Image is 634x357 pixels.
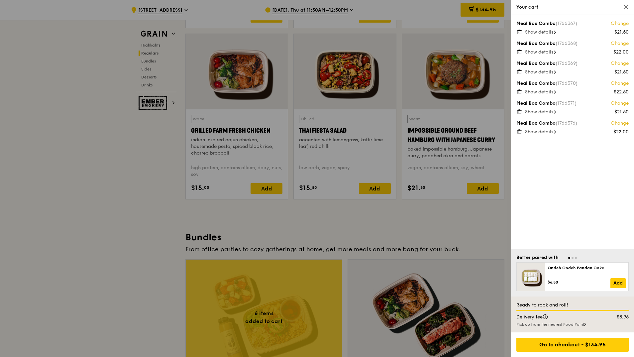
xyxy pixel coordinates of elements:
span: (1766369) [556,60,578,66]
a: Change [611,80,629,87]
span: (1766368) [556,41,578,46]
div: Better paired with [516,254,559,261]
div: Meal Box Combo [516,40,629,47]
div: Meal Box Combo [516,120,629,127]
span: Show details [525,69,553,75]
div: $6.50 [548,280,610,285]
span: (1766367) [556,21,577,26]
a: Change [611,120,629,127]
span: Show details [525,49,553,55]
div: Meal Box Combo [516,60,629,67]
a: Change [611,100,629,107]
span: (1766376) [556,120,577,126]
span: Show details [525,89,553,95]
div: $21.50 [614,109,629,115]
span: Show details [525,109,553,115]
div: Meal Box Combo [516,20,629,27]
div: $3.95 [603,314,633,320]
div: Pick up from the nearest Food Point [516,322,629,327]
div: Delivery fee [512,314,603,320]
span: (1766370) [556,80,578,86]
div: Your cart [516,4,629,11]
div: $22.00 [613,129,629,135]
span: (1766371) [556,100,577,106]
span: Show details [525,29,553,35]
span: Go to slide 1 [568,257,570,259]
span: Show details [525,129,553,135]
span: Go to slide 2 [572,257,574,259]
div: Ondeh Ondeh Pandan Cake [548,265,626,271]
div: $21.50 [614,29,629,36]
div: $21.50 [614,69,629,75]
div: Ready to rock and roll! [516,302,629,308]
div: Meal Box Combo [516,80,629,87]
div: $22.00 [613,49,629,56]
div: $22.50 [614,89,629,95]
span: Go to slide 3 [575,257,577,259]
a: Add [610,278,626,288]
div: Go to checkout - $134.95 [516,338,629,352]
a: Change [611,60,629,67]
div: Meal Box Combo [516,100,629,107]
a: Change [611,20,629,27]
a: Change [611,40,629,47]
